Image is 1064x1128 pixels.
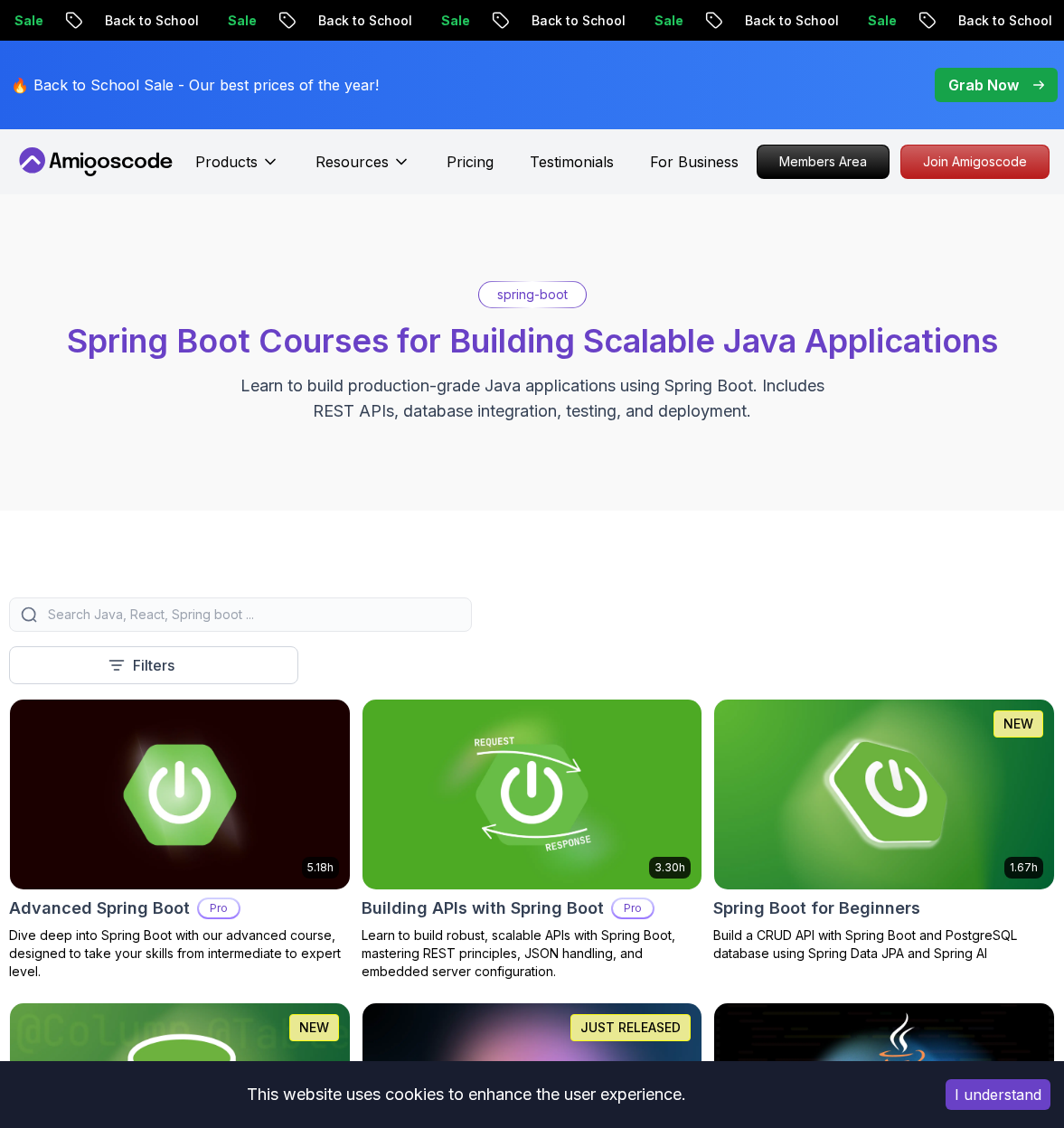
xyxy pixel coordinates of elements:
img: Spring Boot for Beginners card [714,700,1054,889]
p: Products [195,151,258,173]
button: Filters [9,646,298,684]
p: Sale [418,12,476,30]
p: Back to School [721,12,844,30]
p: 5.18h [307,860,334,875]
a: Building APIs with Spring Boot card3.30hBuilding APIs with Spring BootProLearn to build robust, s... [362,699,703,981]
button: Accept cookies [946,1079,1050,1110]
p: Pro [199,899,239,917]
input: Search Java, React, Spring boot ... [44,606,460,624]
p: 1.67h [1010,860,1038,875]
p: Learn to build robust, scalable APIs with Spring Boot, mastering REST principles, JSON handling, ... [362,926,703,981]
a: Testimonials [530,151,614,173]
p: Sale [631,12,689,30]
h2: Spring Boot for Beginners [713,896,920,921]
p: Build a CRUD API with Spring Boot and PostgreSQL database using Spring Data JPA and Spring AI [713,926,1055,963]
a: Spring Boot for Beginners card1.67hNEWSpring Boot for BeginnersBuild a CRUD API with Spring Boot ... [713,699,1055,963]
p: Sale [204,12,262,30]
p: Join Amigoscode [901,146,1049,178]
p: Members Area [758,146,889,178]
span: Spring Boot Courses for Building Scalable Java Applications [67,321,998,361]
button: Resources [315,151,410,187]
p: Dive deep into Spring Boot with our advanced course, designed to take your skills from intermedia... [9,926,351,981]
p: Learn to build production-grade Java applications using Spring Boot. Includes REST APIs, database... [229,373,836,424]
p: Sale [844,12,902,30]
p: Filters [133,654,174,676]
p: Pro [613,899,653,917]
p: 🔥 Back to School Sale - Our best prices of the year! [11,74,379,96]
p: spring-boot [497,286,568,304]
div: This website uses cookies to enhance the user experience. [14,1075,918,1114]
h2: Building APIs with Spring Boot [362,896,604,921]
a: For Business [650,151,739,173]
h2: Advanced Spring Boot [9,896,190,921]
a: Join Amigoscode [900,145,1050,179]
p: NEW [1003,715,1033,733]
p: Back to School [81,12,204,30]
p: Grab Now [948,74,1019,96]
p: Back to School [935,12,1058,30]
p: JUST RELEASED [580,1019,681,1037]
img: Advanced Spring Boot card [10,700,350,889]
a: Advanced Spring Boot card5.18hAdvanced Spring BootProDive deep into Spring Boot with our advanced... [9,699,351,981]
p: Back to School [508,12,631,30]
a: Members Area [757,145,890,179]
button: Products [195,151,279,187]
p: Back to School [295,12,418,30]
p: Resources [315,151,389,173]
a: Pricing [447,151,494,173]
img: Building APIs with Spring Boot card [363,700,702,889]
p: NEW [299,1019,329,1037]
p: 3.30h [654,860,685,875]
